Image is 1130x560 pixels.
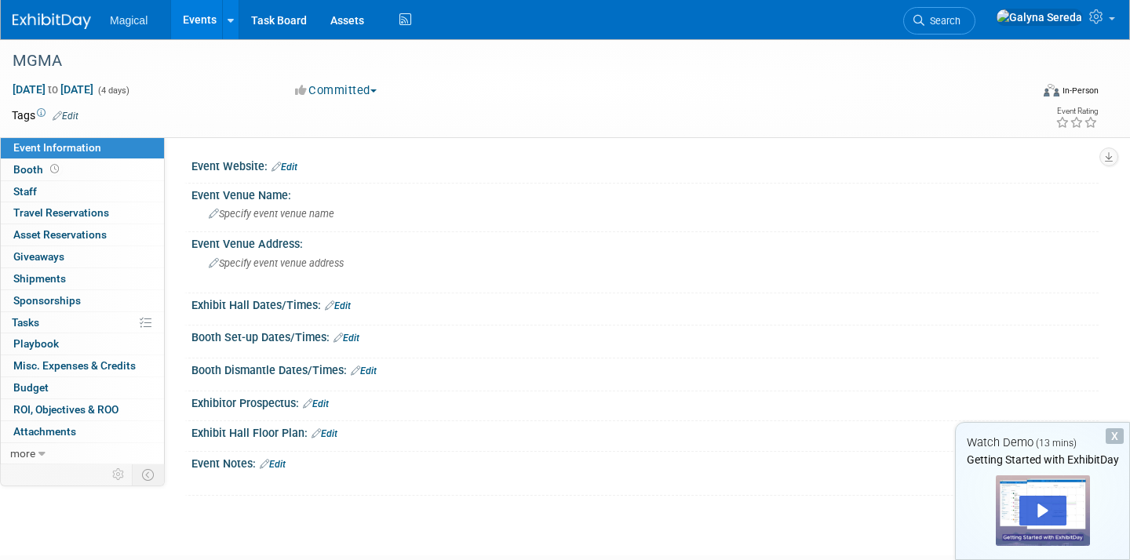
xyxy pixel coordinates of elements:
[13,381,49,394] span: Budget
[1,137,164,158] a: Event Information
[46,83,60,96] span: to
[13,425,76,438] span: Attachments
[12,82,94,96] span: [DATE] [DATE]
[996,9,1083,26] img: Galyna Sereda
[191,184,1099,203] div: Event Venue Name:
[1044,84,1059,96] img: Format-Inperson.png
[903,7,975,35] a: Search
[191,325,1099,346] div: Booth Set-up Dates/Times:
[334,333,359,344] a: Edit
[13,337,59,350] span: Playbook
[325,300,351,311] a: Edit
[1,333,164,355] a: Playbook
[1,312,164,333] a: Tasks
[53,111,78,122] a: Edit
[13,163,62,176] span: Booth
[924,15,960,27] span: Search
[47,163,62,175] span: Booth not reserved yet
[10,447,35,460] span: more
[1,159,164,180] a: Booth
[13,250,64,263] span: Giveaways
[937,82,1099,105] div: Event Format
[209,208,334,220] span: Specify event venue name
[97,85,129,96] span: (4 days)
[191,391,1099,412] div: Exhibitor Prospectus:
[1,290,164,311] a: Sponsorships
[13,141,101,154] span: Event Information
[1,377,164,398] a: Budget
[191,358,1099,379] div: Booth Dismantle Dates/Times:
[1062,85,1099,96] div: In-Person
[290,82,383,99] button: Committed
[1019,496,1066,525] div: Play
[956,435,1129,451] div: Watch Demo
[13,272,66,285] span: Shipments
[13,206,109,219] span: Travel Reservations
[1,355,164,376] a: Misc. Expenses & Credits
[13,359,136,372] span: Misc. Expenses & Credits
[105,464,133,485] td: Personalize Event Tab Strip
[1,421,164,442] a: Attachments
[7,47,1006,75] div: MGMA
[1,246,164,267] a: Giveaways
[13,228,107,241] span: Asset Reservations
[1106,428,1124,444] div: Dismiss
[1,399,164,420] a: ROI, Objectives & ROO
[110,14,148,27] span: Magical
[12,107,78,123] td: Tags
[13,294,81,307] span: Sponsorships
[209,257,344,269] span: Specify event venue address
[1,202,164,224] a: Travel Reservations
[191,232,1099,252] div: Event Venue Address:
[1055,107,1098,115] div: Event Rating
[303,398,329,409] a: Edit
[13,185,37,198] span: Staff
[191,452,1099,472] div: Event Notes:
[133,464,165,485] td: Toggle Event Tabs
[13,403,118,416] span: ROI, Objectives & ROO
[1,181,164,202] a: Staff
[1,443,164,464] a: more
[260,459,286,470] a: Edit
[1,224,164,245] a: Asset Reservations
[1036,438,1077,449] span: (13 mins)
[191,421,1099,442] div: Exhibit Hall Floor Plan:
[1,268,164,289] a: Shipments
[191,155,1099,175] div: Event Website:
[351,365,377,376] a: Edit
[956,452,1129,467] div: Getting Started with ExhibitDay
[13,13,91,29] img: ExhibitDay
[312,428,337,439] a: Edit
[272,162,297,173] a: Edit
[12,316,39,329] span: Tasks
[191,293,1099,314] div: Exhibit Hall Dates/Times:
